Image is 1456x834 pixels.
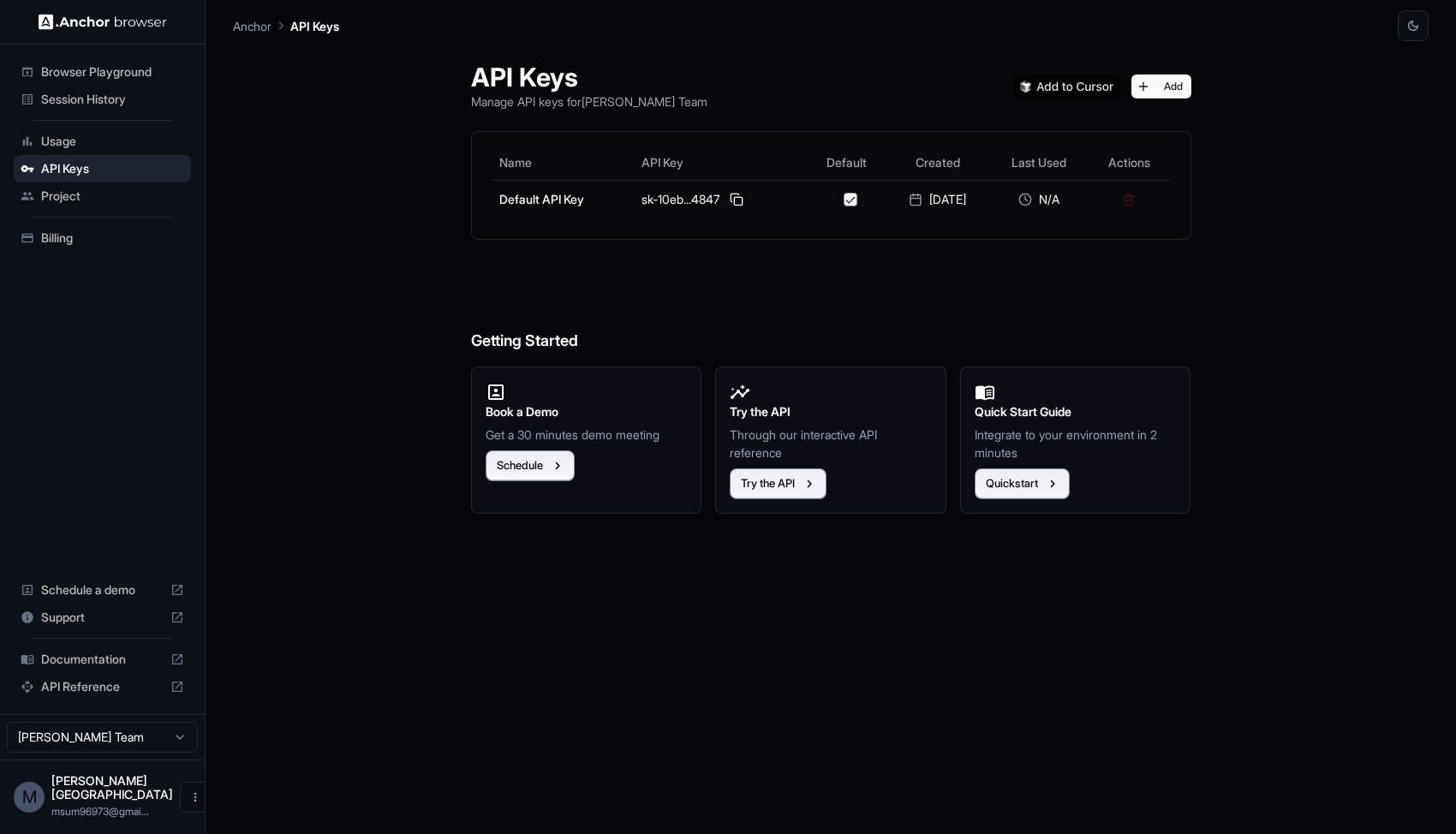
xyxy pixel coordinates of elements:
div: [DATE] [893,191,982,208]
p: API Keys [290,17,339,35]
nav: breadcrumb [233,16,339,35]
span: msum96973@gmail.com [51,805,149,818]
span: Billing [41,229,184,247]
th: Name [492,146,636,180]
th: API Key [635,146,808,180]
span: API Reference [41,678,164,695]
p: Manage API keys for [PERSON_NAME] Team [471,92,707,110]
div: Usage [14,128,191,155]
h1: API Keys [471,62,707,92]
span: Schedule a demo [41,581,164,599]
div: Schedule a demo [14,576,191,604]
div: Billing [14,224,191,252]
th: Actions [1089,146,1169,180]
th: Created [886,146,989,180]
div: Documentation [14,646,191,673]
h2: Quick Start Guide [975,402,1177,421]
span: Browser Playground [41,63,184,80]
span: Session History [41,91,184,108]
p: Through our interactive API reference [730,426,932,462]
td: Default API Key [492,180,636,218]
span: Documentation [41,651,164,668]
span: API Keys [41,160,184,177]
button: Copy API key [726,189,747,210]
button: Try the API [730,468,826,499]
p: Integrate to your environment in 2 minutes [975,426,1177,462]
p: Get a 30 minutes demo meeting [486,426,688,444]
div: API Keys [14,155,191,182]
h2: Book a Demo [486,402,688,421]
div: Browser Playground [14,58,191,86]
h2: Try the API [730,402,932,421]
div: N/A [996,191,1082,208]
div: Session History [14,86,191,113]
button: Open menu [180,782,211,813]
button: Add [1131,74,1191,98]
div: API Reference [14,673,191,700]
div: Support [14,604,191,631]
span: Project [41,188,184,205]
th: Last Used [989,146,1089,180]
span: Usage [41,133,184,150]
h6: Getting Started [471,260,1191,354]
img: Anchor Logo [39,14,167,30]
button: Schedule [486,450,575,481]
div: M [14,782,45,813]
th: Default [808,146,886,180]
div: Project [14,182,191,210]
button: Quickstart [975,468,1070,499]
span: MR. Masum [51,773,173,801]
p: Anchor [233,17,272,35]
span: Support [41,609,164,626]
div: sk-10eb...4847 [641,189,801,210]
img: Add anchorbrowser MCP server to Cursor [1013,74,1121,98]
